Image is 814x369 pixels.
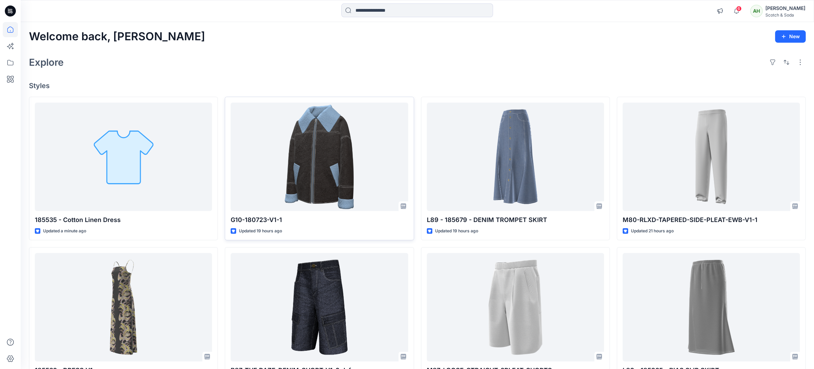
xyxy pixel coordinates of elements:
[427,215,604,225] p: L89 - 185679 - DENIM TROMPET SKIRT
[427,253,604,361] a: M87-LOOSE-STRAIGHT-2PLEAT-SHORTS
[231,215,408,225] p: G10-180723-V1-1
[775,30,806,43] button: New
[35,103,212,211] a: 185535 - Cotton Linen Dress
[427,103,604,211] a: L89 - 185679 - DENIM TROMPET SKIRT
[29,57,64,68] h2: Explore
[765,12,805,18] div: Scotch & Soda
[231,103,408,211] a: G10-180723-V1-1
[35,253,212,361] a: 185532 - DRESS V1
[435,228,478,235] p: Updated 19 hours ago
[43,228,86,235] p: Updated a minute ago
[750,5,763,17] div: AH
[35,215,212,225] p: 185535 - Cotton Linen Dress
[623,103,800,211] a: M80-RLXD-TAPERED-SIDE-PLEAT-EWB-V1-1
[29,82,806,90] h4: Styles
[765,4,805,12] div: [PERSON_NAME]
[29,30,205,43] h2: Welcome back, [PERSON_NAME]
[623,215,800,225] p: M80-RLXD-TAPERED-SIDE-PLEAT-EWB-V1-1
[239,228,282,235] p: Updated 19 hours ago
[631,228,674,235] p: Updated 21 hours ago
[736,6,742,11] span: 6
[623,253,800,361] a: L89 - 185925 - BIAS SLIP SKIRT
[231,253,408,361] a: B87-THE DAZE-DENIM-SHORT-V1-0.dxf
